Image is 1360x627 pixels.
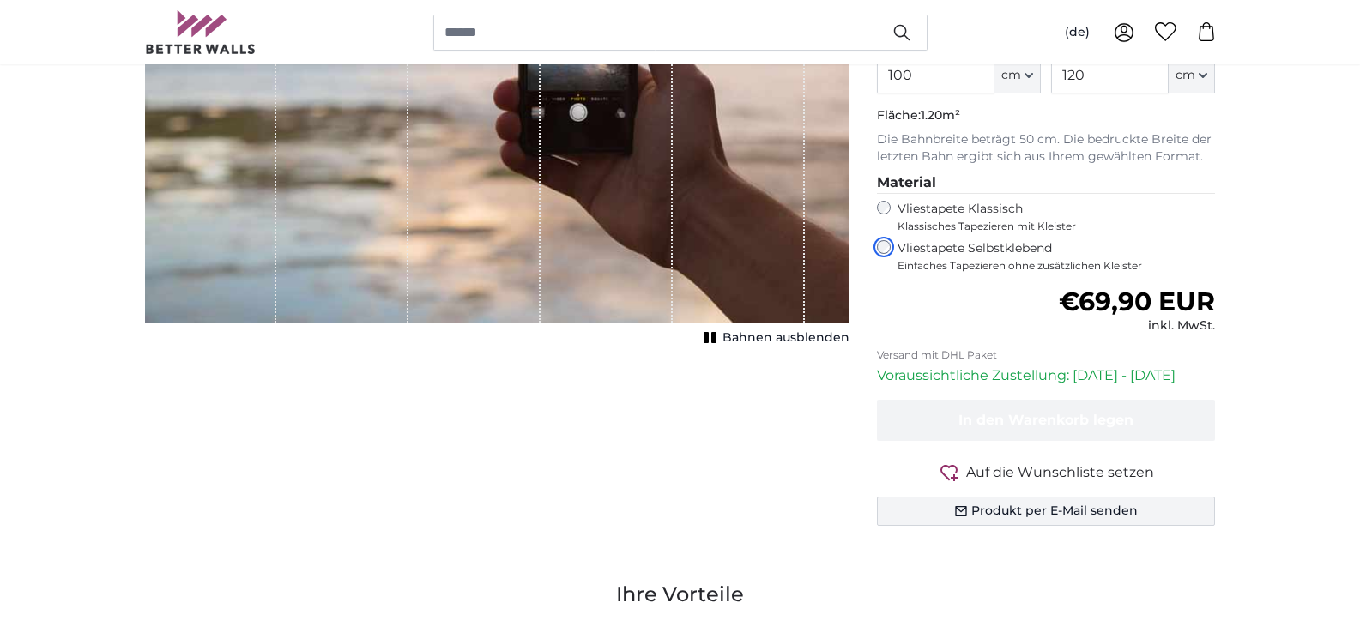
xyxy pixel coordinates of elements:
[877,400,1216,441] button: In den Warenkorb legen
[877,461,1216,483] button: Auf die Wunschliste setzen
[698,326,849,350] button: Bahnen ausblenden
[1169,57,1215,93] button: cm
[1001,67,1021,84] span: cm
[877,348,1216,362] p: Versand mit DHL Paket
[898,201,1201,233] label: Vliestapete Klassisch
[877,497,1216,526] button: Produkt per E-Mail senden
[877,107,1216,124] p: Fläche:
[877,172,1216,194] legend: Material
[921,107,960,123] span: 1.20m²
[994,57,1041,93] button: cm
[145,581,1216,608] h3: Ihre Vorteile
[898,259,1216,273] span: Einfaches Tapezieren ohne zusätzlichen Kleister
[877,365,1216,386] p: Voraussichtliche Zustellung: [DATE] - [DATE]
[958,412,1133,428] span: In den Warenkorb legen
[1051,17,1103,48] button: (de)
[1176,67,1195,84] span: cm
[898,220,1201,233] span: Klassisches Tapezieren mit Kleister
[877,131,1216,166] p: Die Bahnbreite beträgt 50 cm. Die bedruckte Breite der letzten Bahn ergibt sich aus Ihrem gewählt...
[145,10,257,54] img: Betterwalls
[722,329,849,347] span: Bahnen ausblenden
[898,240,1216,273] label: Vliestapete Selbstklebend
[1059,286,1215,317] span: €69,90 EUR
[1059,317,1215,335] div: inkl. MwSt.
[966,462,1154,483] span: Auf die Wunschliste setzen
